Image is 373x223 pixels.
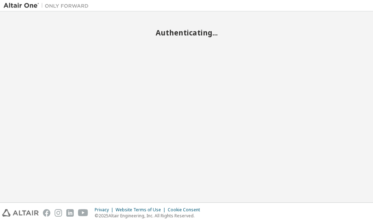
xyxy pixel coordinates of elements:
div: Cookie Consent [168,207,204,213]
img: facebook.svg [43,209,50,217]
h2: Authenticating... [4,28,369,37]
img: instagram.svg [55,209,62,217]
div: Privacy [95,207,116,213]
img: youtube.svg [78,209,88,217]
div: Website Terms of Use [116,207,168,213]
img: altair_logo.svg [2,209,39,217]
img: Altair One [4,2,92,9]
p: © 2025 Altair Engineering, Inc. All Rights Reserved. [95,213,204,219]
img: linkedin.svg [66,209,74,217]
